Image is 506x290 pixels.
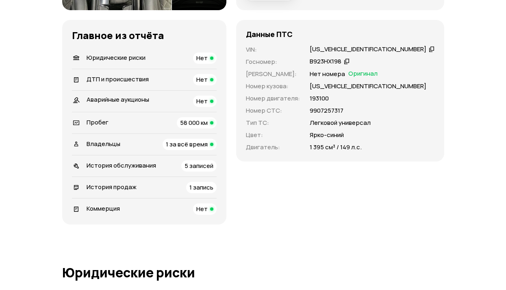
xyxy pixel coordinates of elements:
[87,161,156,170] span: История обслуживания
[87,183,137,191] span: История продаж
[310,94,329,103] p: 193100
[196,205,208,213] span: Нет
[310,106,343,115] p: 9907257317
[246,30,293,39] h4: Данные ПТС
[246,45,300,54] p: VIN :
[246,70,300,78] p: [PERSON_NAME] :
[62,265,444,280] h1: Юридические риски
[246,57,300,66] p: Госномер :
[87,140,120,148] span: Владельцы
[87,204,120,213] span: Коммерция
[246,143,300,152] p: Двигатель :
[189,183,213,192] span: 1 запись
[246,106,300,115] p: Номер СТС :
[246,131,300,140] p: Цвет :
[87,53,146,62] span: Юридические риски
[196,97,208,105] span: Нет
[310,57,341,66] div: В923НХ198
[72,30,217,41] h3: Главное из отчёта
[310,118,371,127] p: Легковой универсал
[180,118,208,127] span: 58 000 км
[185,161,213,170] span: 5 записей
[310,45,426,54] div: [US_VEHICLE_IDENTIFICATION_NUMBER]
[87,118,109,126] span: Пробег
[310,82,426,91] p: [US_VEHICLE_IDENTIFICATION_NUMBER]
[166,140,208,148] span: 1 за всё время
[246,94,300,103] p: Номер двигателя :
[196,75,208,84] span: Нет
[310,131,344,140] p: Ярко-синий
[87,75,149,83] span: ДТП и происшествия
[87,95,149,104] span: Аварийные аукционы
[310,143,362,152] p: 1 395 см³ / 149 л.с.
[348,70,378,78] span: Оригинал
[310,70,345,78] p: Нет номера
[246,118,300,127] p: Тип ТС :
[246,82,300,91] p: Номер кузова :
[196,54,208,62] span: Нет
